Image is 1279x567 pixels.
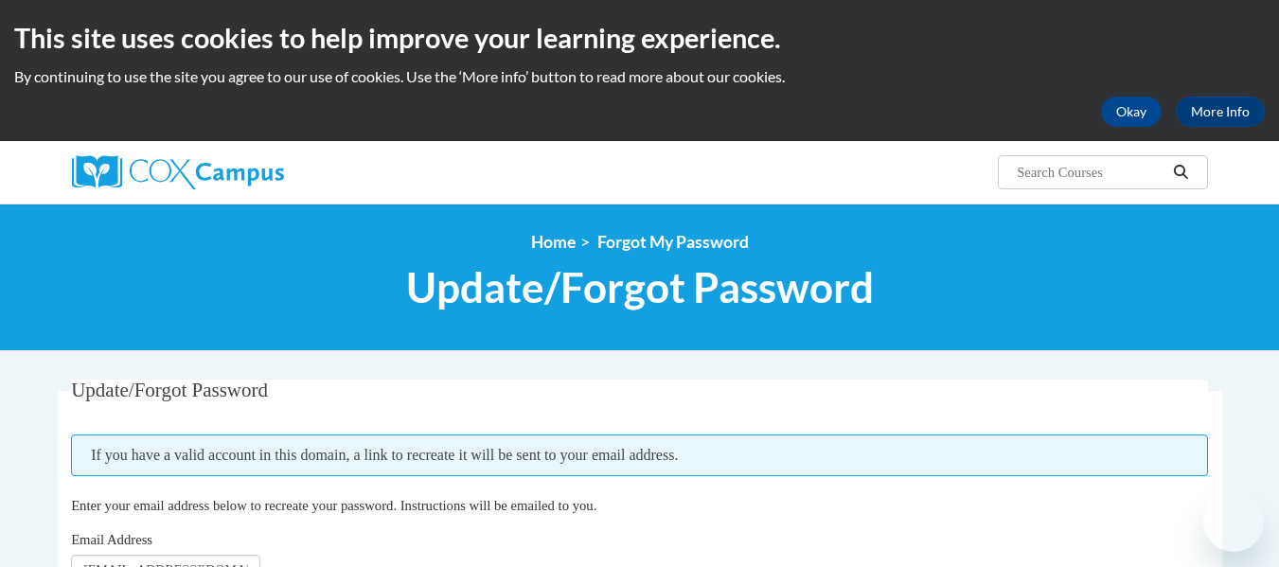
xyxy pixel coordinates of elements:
input: Search Courses [1015,161,1166,184]
img: Cox Campus [72,155,284,189]
span: Forgot My Password [597,232,749,252]
span: Update/Forgot Password [71,379,268,401]
a: More Info [1176,97,1265,127]
p: By continuing to use the site you agree to our use of cookies. Use the ‘More info’ button to read... [14,66,1265,87]
a: Cox Campus [72,155,432,189]
span: Enter your email address below to recreate your password. Instructions will be emailed to you. [71,498,596,513]
span: Email Address [71,532,152,547]
span: Update/Forgot Password [406,262,874,312]
h2: This site uses cookies to help improve your learning experience. [14,19,1265,57]
a: Home [531,232,576,252]
button: Search [1166,161,1195,184]
button: Okay [1101,97,1162,127]
span: If you have a valid account in this domain, a link to recreate it will be sent to your email addr... [71,434,1208,476]
iframe: Button to launch messaging window [1203,491,1264,552]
